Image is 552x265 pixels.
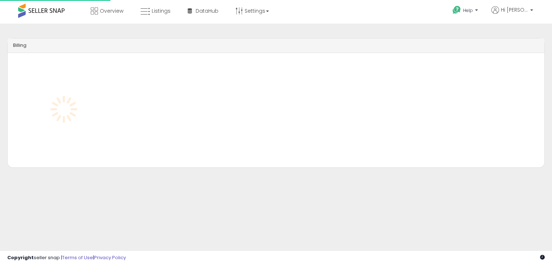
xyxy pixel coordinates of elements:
div: Billing [8,38,544,53]
i: Get Help [452,5,461,15]
strong: Copyright [7,254,34,261]
a: Privacy Policy [94,254,126,261]
a: Terms of Use [62,254,93,261]
div: seller snap | | [7,254,126,261]
span: Help [463,7,473,13]
span: Overview [100,7,123,15]
a: Hi [PERSON_NAME] [491,6,533,23]
span: Hi [PERSON_NAME] [501,6,528,13]
span: DataHub [196,7,218,15]
span: Listings [152,7,171,15]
